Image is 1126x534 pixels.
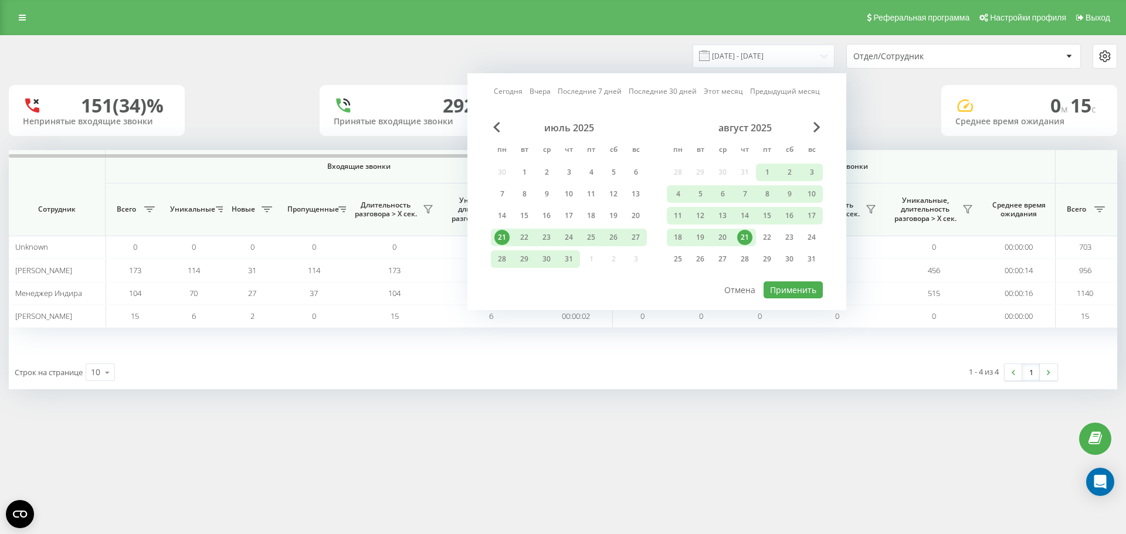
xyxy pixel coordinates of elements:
[628,230,643,245] div: 27
[605,142,622,159] abbr: суббота
[737,208,752,223] div: 14
[756,185,778,203] div: пт 8 авг. 2025 г.
[558,250,580,268] div: чт 31 июля 2025 г.
[667,229,689,246] div: пн 18 авг. 2025 г.
[535,229,558,246] div: ср 23 июля 2025 г.
[801,185,823,203] div: вс 10 авг. 2025 г.
[782,230,797,245] div: 23
[334,117,481,127] div: Принятые входящие звонки
[670,186,686,202] div: 4
[669,142,687,159] abbr: понедельник
[491,250,513,268] div: пн 28 июля 2025 г.
[667,122,823,134] div: август 2025
[91,366,100,378] div: 10
[517,165,532,180] div: 1
[582,142,600,159] abbr: пятница
[491,122,647,134] div: июль 2025
[928,288,940,298] span: 515
[493,142,511,159] abbr: понедельник
[804,186,819,202] div: 10
[778,185,801,203] div: сб 9 авг. 2025 г.
[711,250,734,268] div: ср 27 авг. 2025 г.
[192,242,196,252] span: 0
[756,164,778,181] div: пт 1 авг. 2025 г.
[803,142,820,159] abbr: воскресенье
[758,142,776,159] abbr: пятница
[15,311,72,321] span: [PERSON_NAME]
[449,196,516,223] span: Уникальные, длительность разговора > Х сек.
[759,230,775,245] div: 22
[756,250,778,268] div: пт 29 авг. 2025 г.
[15,242,48,252] span: Unknown
[15,367,83,377] span: Строк на странице
[539,186,554,202] div: 9
[129,265,141,275] span: 173
[990,13,1066,22] span: Настройки профиля
[558,185,580,203] div: чт 10 июля 2025 г.
[689,185,711,203] div: вт 5 авг. 2025 г.
[560,142,578,159] abbr: четверг
[759,186,775,202] div: 8
[781,142,798,159] abbr: суббота
[750,86,820,97] a: Предыдущий месяц
[602,229,625,246] div: сб 26 июля 2025 г.
[491,229,513,246] div: пн 21 июля 2025 г.
[689,207,711,225] div: вт 12 авг. 2025 г.
[310,288,318,298] span: 37
[312,311,316,321] span: 0
[513,229,535,246] div: вт 22 июля 2025 г.
[561,208,576,223] div: 17
[513,185,535,203] div: вт 8 июля 2025 г.
[693,251,708,267] div: 26
[1061,205,1091,214] span: Всего
[932,311,936,321] span: 0
[535,164,558,181] div: ср 2 июля 2025 г.
[561,251,576,267] div: 31
[1081,311,1089,321] span: 15
[991,200,1046,219] span: Среднее время ожидания
[667,250,689,268] div: пн 25 авг. 2025 г.
[248,265,256,275] span: 31
[517,251,532,267] div: 29
[699,311,703,321] span: 0
[15,265,72,275] span: [PERSON_NAME]
[539,230,554,245] div: 23
[628,186,643,202] div: 13
[538,142,555,159] abbr: среда
[558,207,580,225] div: чт 17 июля 2025 г.
[489,311,493,321] span: 6
[778,207,801,225] div: сб 16 авг. 2025 г.
[19,205,95,214] span: Сотрудник
[491,207,513,225] div: пн 14 июля 2025 г.
[627,142,645,159] abbr: воскресенье
[1079,265,1091,275] span: 956
[192,311,196,321] span: 6
[189,288,198,298] span: 70
[388,265,401,275] span: 173
[535,207,558,225] div: ср 16 июля 2025 г.
[15,288,82,298] span: Менеджер Индира
[853,52,993,62] div: Отдел/Сотрудник
[969,366,999,377] div: 1 - 4 из 4
[873,13,969,22] span: Реферальная программа
[1061,103,1070,115] span: м
[667,207,689,225] div: пн 11 авг. 2025 г.
[535,185,558,203] div: ср 9 июля 2025 г.
[801,207,823,225] div: вс 17 авг. 2025 г.
[758,311,762,321] span: 0
[711,185,734,203] div: ср 6 авг. 2025 г.
[517,208,532,223] div: 15
[6,500,34,528] button: Open CMP widget
[388,288,401,298] span: 104
[530,86,551,97] a: Вчера
[584,165,599,180] div: 4
[625,229,647,246] div: вс 27 июля 2025 г.
[602,207,625,225] div: сб 19 июля 2025 г.
[778,250,801,268] div: сб 30 авг. 2025 г.
[494,186,510,202] div: 7
[629,86,697,97] a: Последние 30 дней
[718,281,762,298] button: Отмена
[804,230,819,245] div: 24
[513,207,535,225] div: вт 15 июля 2025 г.
[782,208,797,223] div: 16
